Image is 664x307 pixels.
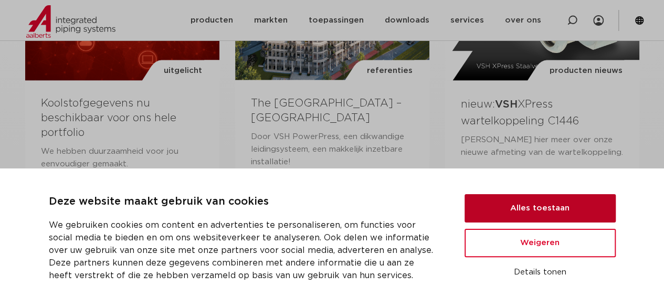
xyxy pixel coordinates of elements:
[251,98,402,123] a: The [GEOGRAPHIC_DATA] – [GEOGRAPHIC_DATA]
[549,60,622,82] span: producten nieuws
[49,194,439,210] p: Deze website maakt gebruik van cookies
[465,229,616,257] button: Weigeren
[366,60,412,82] span: referenties
[49,219,439,282] p: We gebruiken cookies om content en advertenties te personaliseren, om functies voor social media ...
[251,131,414,168] p: Door VSH PowerPress, een dikwandige leidingsysteem, een makkelijk inzetbare installatie!
[461,99,579,126] a: nieuw:VSHXPress wartelkoppeling C1446
[41,145,204,171] p: We hebben duurzaamheid voor jou eenvoudiger gemaakt.
[461,134,624,159] p: [PERSON_NAME] hier meer over onze nieuwe afmeting van de wartelkoppeling.
[164,60,202,82] span: uitgelicht
[41,98,176,138] a: Koolstofgegevens nu beschikbaar voor ons hele portfolio
[465,263,616,281] button: Details tonen
[465,194,616,223] button: Alles toestaan
[495,99,518,110] strong: VSH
